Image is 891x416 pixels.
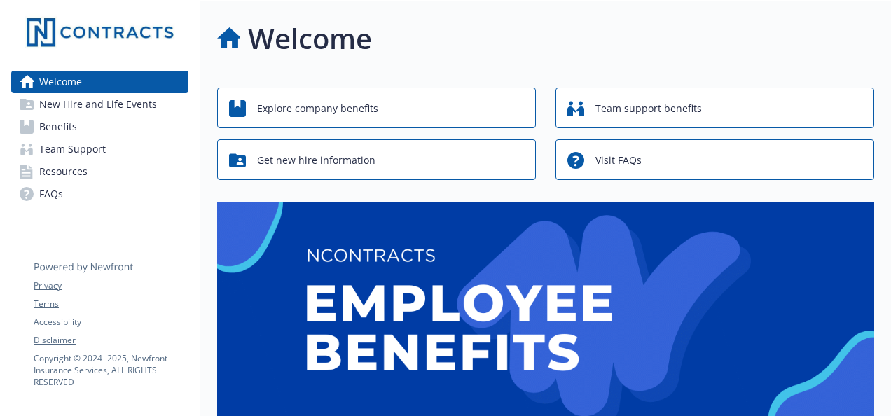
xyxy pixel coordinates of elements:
a: Team Support [11,138,188,160]
a: Accessibility [34,316,188,328]
a: Terms [34,298,188,310]
button: Visit FAQs [555,139,874,180]
span: Team support benefits [595,95,702,122]
button: Get new hire information [217,139,536,180]
span: FAQs [39,183,63,205]
span: Get new hire information [257,147,375,174]
a: Benefits [11,116,188,138]
span: Explore company benefits [257,95,378,122]
p: Copyright © 2024 - 2025 , Newfront Insurance Services, ALL RIGHTS RESERVED [34,352,188,388]
a: Disclaimer [34,334,188,347]
span: Benefits [39,116,77,138]
a: Privacy [34,279,188,292]
span: Team Support [39,138,106,160]
a: Resources [11,160,188,183]
span: Welcome [39,71,82,93]
span: Visit FAQs [595,147,642,174]
button: Explore company benefits [217,88,536,128]
h1: Welcome [248,18,372,60]
button: Team support benefits [555,88,874,128]
span: Resources [39,160,88,183]
span: New Hire and Life Events [39,93,157,116]
a: New Hire and Life Events [11,93,188,116]
a: FAQs [11,183,188,205]
a: Welcome [11,71,188,93]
